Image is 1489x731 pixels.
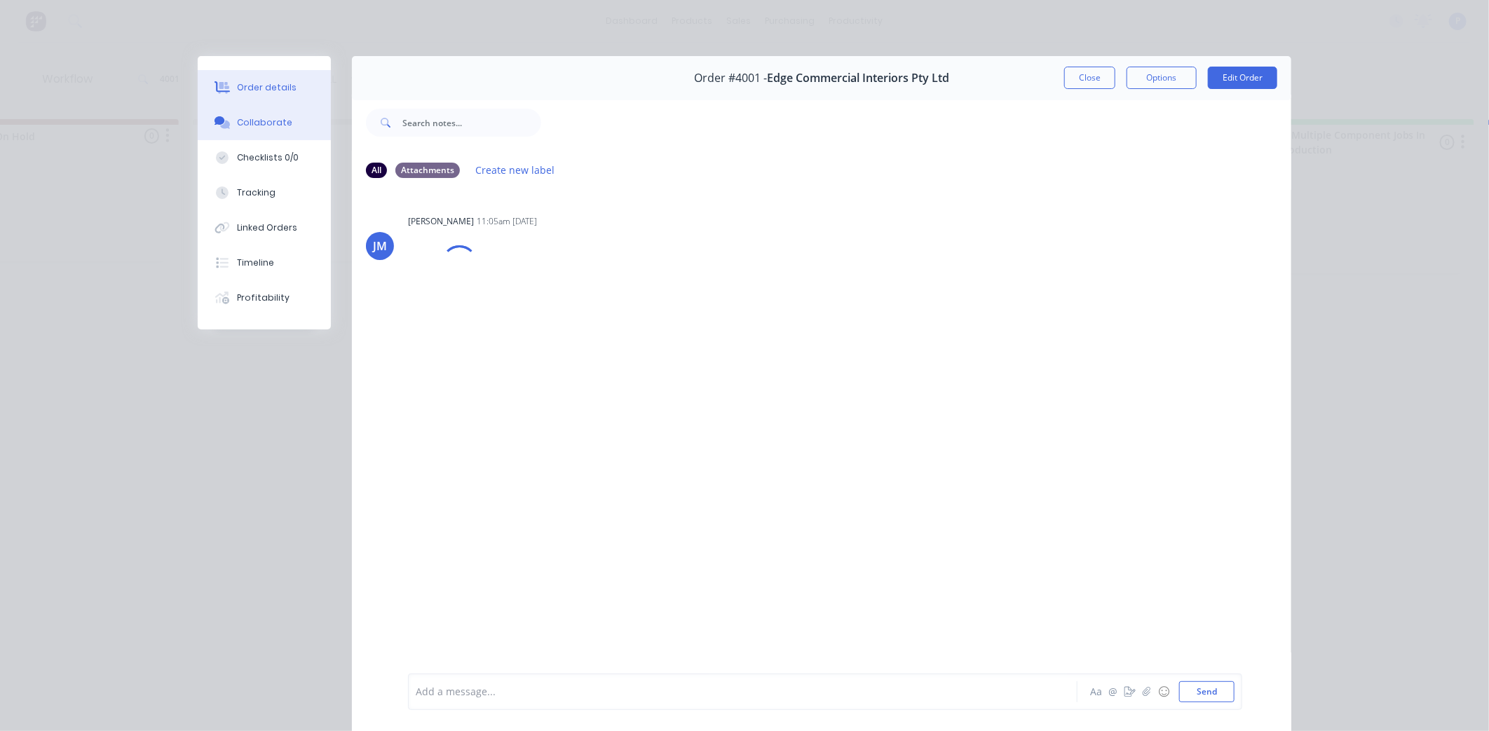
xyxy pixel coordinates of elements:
[1088,683,1105,700] button: Aa
[408,215,474,228] div: [PERSON_NAME]
[237,292,290,304] div: Profitability
[402,109,541,137] input: Search notes...
[1105,683,1122,700] button: @
[198,70,331,105] button: Order details
[1064,67,1115,89] button: Close
[1127,67,1197,89] button: Options
[767,71,949,85] span: Edge Commercial Interiors Pty Ltd
[366,163,387,178] div: All
[237,81,297,94] div: Order details
[198,280,331,315] button: Profitability
[237,221,297,234] div: Linked Orders
[237,151,299,164] div: Checklists 0/0
[477,215,537,228] div: 11:05am [DATE]
[198,210,331,245] button: Linked Orders
[198,140,331,175] button: Checklists 0/0
[237,116,292,129] div: Collaborate
[694,71,767,85] span: Order #4001 -
[373,238,387,254] div: JM
[198,245,331,280] button: Timeline
[237,257,274,269] div: Timeline
[1155,683,1172,700] button: ☺
[198,105,331,140] button: Collaborate
[468,160,562,179] button: Create new label
[395,163,460,178] div: Attachments
[1179,681,1235,702] button: Send
[1208,67,1277,89] button: Edit Order
[237,186,276,199] div: Tracking
[198,175,331,210] button: Tracking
